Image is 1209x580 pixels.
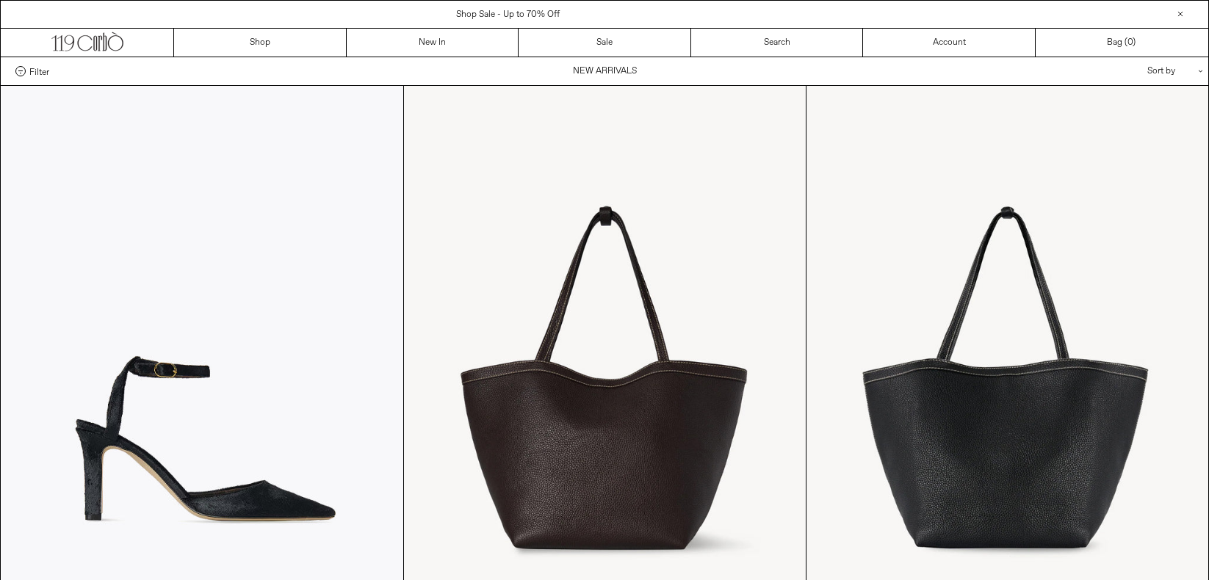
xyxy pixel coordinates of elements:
[1127,37,1133,48] span: 0
[29,66,49,76] span: Filter
[174,29,347,57] a: Shop
[456,9,560,21] a: Shop Sale - Up to 70% Off
[691,29,864,57] a: Search
[1127,36,1136,49] span: )
[1036,29,1208,57] a: Bag ()
[1061,57,1194,85] div: Sort by
[519,29,691,57] a: Sale
[347,29,519,57] a: New In
[863,29,1036,57] a: Account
